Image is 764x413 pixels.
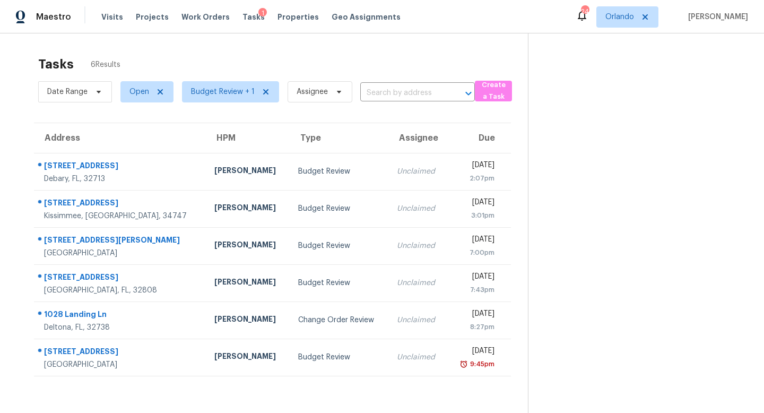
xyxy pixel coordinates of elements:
[456,197,494,210] div: [DATE]
[44,322,197,333] div: Deltona, FL, 32738
[298,240,380,251] div: Budget Review
[214,239,281,253] div: [PERSON_NAME]
[456,234,494,247] div: [DATE]
[91,59,120,70] span: 6 Results
[298,352,380,363] div: Budget Review
[397,166,439,177] div: Unclaimed
[206,123,290,153] th: HPM
[44,285,197,296] div: [GEOGRAPHIC_DATA], FL, 32808
[101,12,123,22] span: Visits
[44,211,197,221] div: Kissimmee, [GEOGRAPHIC_DATA], 34747
[684,12,748,22] span: [PERSON_NAME]
[181,12,230,22] span: Work Orders
[456,346,494,359] div: [DATE]
[44,197,197,211] div: [STREET_ADDRESS]
[480,79,507,104] span: Create a Task
[277,12,319,22] span: Properties
[214,314,281,327] div: [PERSON_NAME]
[214,277,281,290] div: [PERSON_NAME]
[456,285,494,295] div: 7:43pm
[297,87,328,97] span: Assignee
[242,13,265,21] span: Tasks
[44,346,197,359] div: [STREET_ADDRESS]
[461,86,476,101] button: Open
[44,248,197,259] div: [GEOGRAPHIC_DATA]
[456,322,494,332] div: 8:27pm
[332,12,401,22] span: Geo Assignments
[605,12,634,22] span: Orlando
[475,81,512,101] button: Create a Task
[129,87,149,97] span: Open
[468,359,494,369] div: 9:45pm
[34,123,206,153] th: Address
[397,278,439,288] div: Unclaimed
[397,203,439,214] div: Unclaimed
[397,315,439,325] div: Unclaimed
[456,160,494,173] div: [DATE]
[397,240,439,251] div: Unclaimed
[258,8,267,19] div: 1
[47,87,88,97] span: Date Range
[44,235,197,248] div: [STREET_ADDRESS][PERSON_NAME]
[397,352,439,363] div: Unclaimed
[456,308,494,322] div: [DATE]
[298,166,380,177] div: Budget Review
[456,210,494,221] div: 3:01pm
[456,271,494,285] div: [DATE]
[36,12,71,22] span: Maestro
[298,203,380,214] div: Budget Review
[298,315,380,325] div: Change Order Review
[44,272,197,285] div: [STREET_ADDRESS]
[456,247,494,258] div: 7:00pm
[290,123,388,153] th: Type
[456,173,494,184] div: 2:07pm
[44,309,197,322] div: 1028 Landing Ln
[459,359,468,369] img: Overdue Alarm Icon
[214,351,281,364] div: [PERSON_NAME]
[388,123,447,153] th: Assignee
[44,174,197,184] div: Debary, FL, 32713
[447,123,511,153] th: Due
[214,165,281,178] div: [PERSON_NAME]
[581,6,588,17] div: 24
[38,59,74,70] h2: Tasks
[136,12,169,22] span: Projects
[191,87,255,97] span: Budget Review + 1
[360,85,445,101] input: Search by address
[214,202,281,216] div: [PERSON_NAME]
[44,359,197,370] div: [GEOGRAPHIC_DATA]
[44,160,197,174] div: [STREET_ADDRESS]
[298,278,380,288] div: Budget Review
